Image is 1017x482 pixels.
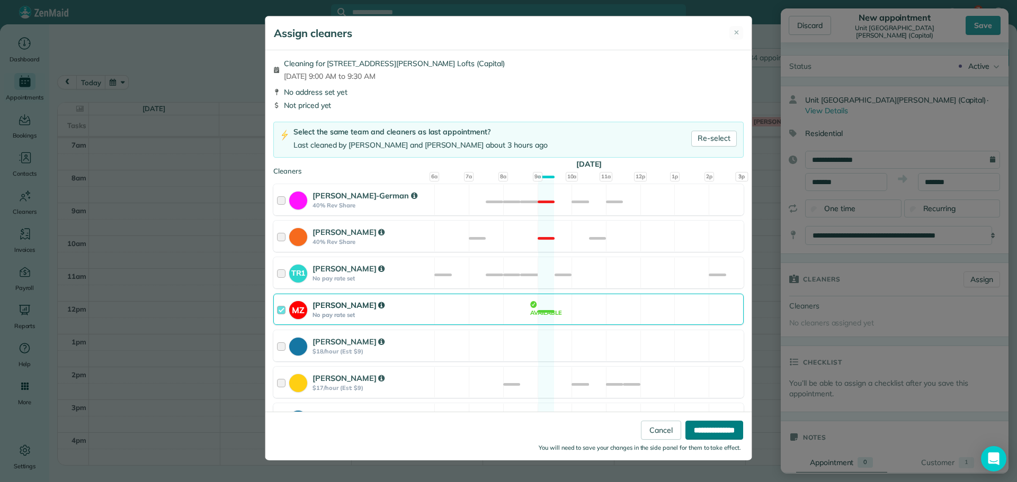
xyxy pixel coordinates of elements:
[284,71,505,81] span: [DATE] 9:00 AM to 9:30 AM
[313,202,431,209] strong: 40% Rev Share
[289,265,307,279] strong: TR1
[313,384,431,392] strong: $17/hour (Est: $9)
[274,26,352,41] h5: Assign cleaners
[289,301,307,316] strong: MZ
[313,238,431,245] strong: 40% Rev Share
[313,227,385,237] strong: [PERSON_NAME]
[273,166,744,169] div: Cleaners
[273,87,744,97] div: No address set yet
[539,444,741,451] small: You will need to save your changes in the side panel for them to take effect.
[313,337,385,347] strong: [PERSON_NAME]
[734,28,739,38] span: ✕
[641,421,681,440] a: Cancel
[313,263,385,274] strong: [PERSON_NAME]
[313,311,431,319] strong: No pay rate set
[293,140,547,151] div: Last cleaned by [PERSON_NAME] and [PERSON_NAME] about 3 hours ago
[293,126,547,138] div: Select the same team and cleaners as last appointment?
[280,130,289,141] img: lightning-bolt-icon-94e5364df696ac2de96d3a42b8a9ff6ba979493684c50e6bbbcda72601fa0d29.png
[284,58,505,69] span: Cleaning for [STREET_ADDRESS][PERSON_NAME] Lofts (Capital)
[691,131,737,147] a: Re-select
[273,100,744,111] div: Not priced yet
[981,446,1006,471] div: Open Intercom Messenger
[313,348,431,355] strong: $18/hour (Est: $9)
[313,275,431,282] strong: No pay rate set
[313,373,385,383] strong: [PERSON_NAME]
[313,300,385,310] strong: [PERSON_NAME]
[313,190,417,201] strong: [PERSON_NAME]-German
[313,410,401,431] strong: [DEMOGRAPHIC_DATA][PERSON_NAME]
